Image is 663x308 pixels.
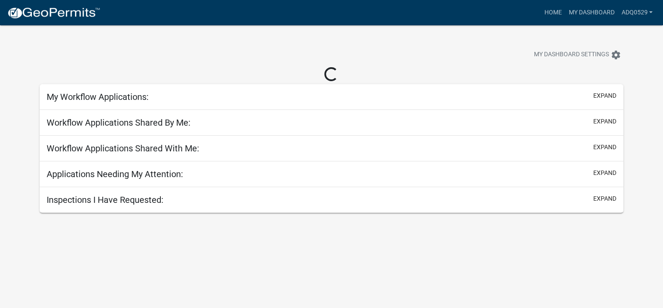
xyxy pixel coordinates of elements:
[47,117,190,128] h5: Workflow Applications Shared By Me:
[618,4,656,21] a: adq0529
[47,195,163,205] h5: Inspections I Have Requested:
[534,50,609,60] span: My Dashboard Settings
[593,194,616,203] button: expand
[593,117,616,126] button: expand
[565,4,618,21] a: My Dashboard
[47,169,183,179] h5: Applications Needing My Attention:
[593,143,616,152] button: expand
[593,91,616,100] button: expand
[47,92,149,102] h5: My Workflow Applications:
[593,168,616,178] button: expand
[47,143,199,154] h5: Workflow Applications Shared With Me:
[541,4,565,21] a: Home
[611,50,621,60] i: settings
[527,46,628,63] button: My Dashboard Settingssettings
